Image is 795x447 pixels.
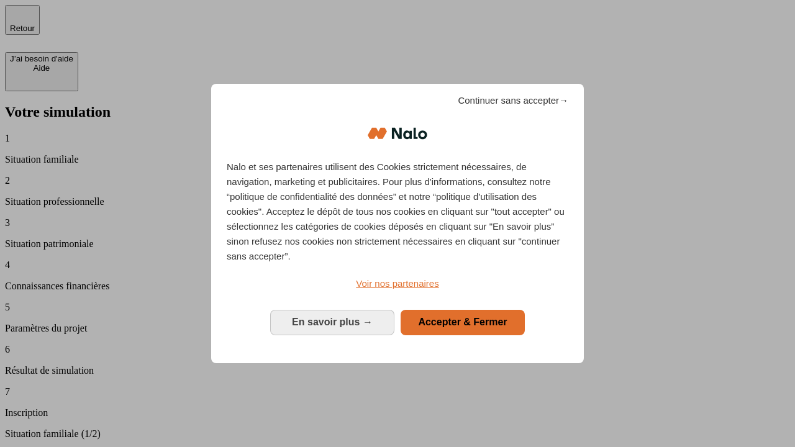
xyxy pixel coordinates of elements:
span: Continuer sans accepter→ [458,93,568,108]
button: En savoir plus: Configurer vos consentements [270,310,394,335]
span: Accepter & Fermer [418,317,507,327]
img: Logo [368,115,427,152]
p: Nalo et ses partenaires utilisent des Cookies strictement nécessaires, de navigation, marketing e... [227,160,568,264]
div: Bienvenue chez Nalo Gestion du consentement [211,84,584,363]
span: En savoir plus → [292,317,373,327]
span: Voir nos partenaires [356,278,438,289]
button: Accepter & Fermer: Accepter notre traitement des données et fermer [401,310,525,335]
a: Voir nos partenaires [227,276,568,291]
